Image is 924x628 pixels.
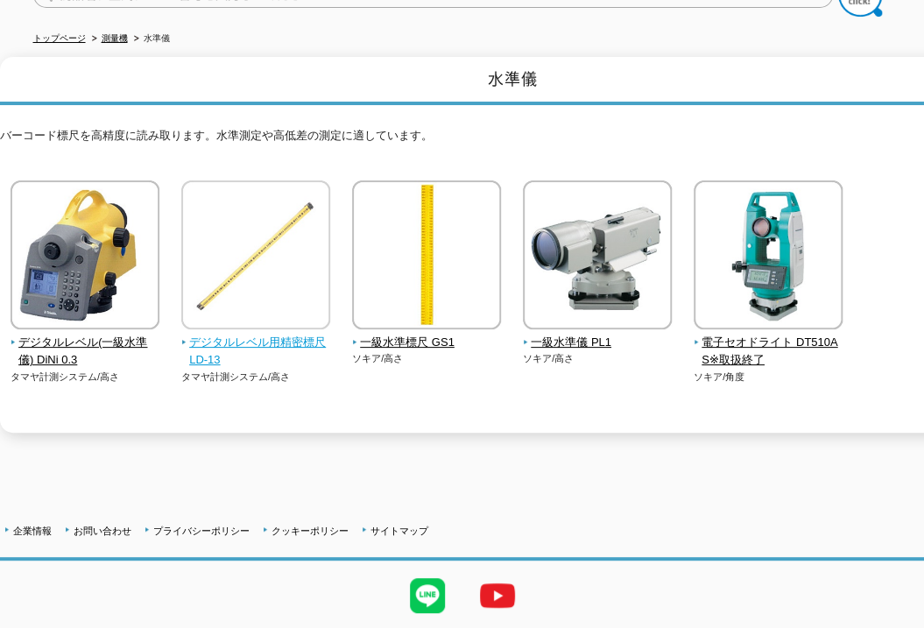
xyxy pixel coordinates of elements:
[694,334,843,370] span: 電子セオドライト DT510AS※取扱終了
[11,180,159,334] img: デジタルレベル(一級水準儀) DiNi 0.3
[13,526,52,536] a: 企業情報
[694,317,843,370] a: 電子セオドライト DT510AS※取扱終了
[130,30,170,48] li: 水準儀
[523,317,673,352] a: 一級水準儀 PL1
[352,351,502,366] p: ソキア/高さ
[11,334,160,370] span: デジタルレベル(一級水準儀) DiNi 0.3
[352,180,501,334] img: 一級水準標尺 GS1
[694,370,843,385] p: ソキア/角度
[694,180,843,334] img: 電子セオドライト DT510AS※取扱終了
[11,317,160,370] a: デジタルレベル(一級水準儀) DiNi 0.3
[523,334,673,352] span: 一級水準儀 PL1
[102,33,128,43] a: 測量機
[181,180,330,334] img: デジタルレベル用精密標尺 LD-13
[523,351,673,366] p: ソキア/高さ
[11,370,160,385] p: タマヤ計測システム/高さ
[74,526,131,536] a: お問い合わせ
[352,317,502,352] a: 一級水準標尺 GS1
[33,33,86,43] a: トップページ
[181,334,331,370] span: デジタルレベル用精密標尺 LD-13
[181,317,331,370] a: デジタルレベル用精密標尺 LD-13
[153,526,250,536] a: プライバシーポリシー
[352,334,502,352] span: 一級水準標尺 GS1
[181,370,331,385] p: タマヤ計測システム/高さ
[523,180,672,334] img: 一級水準儀 PL1
[370,526,428,536] a: サイトマップ
[272,526,349,536] a: クッキーポリシー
